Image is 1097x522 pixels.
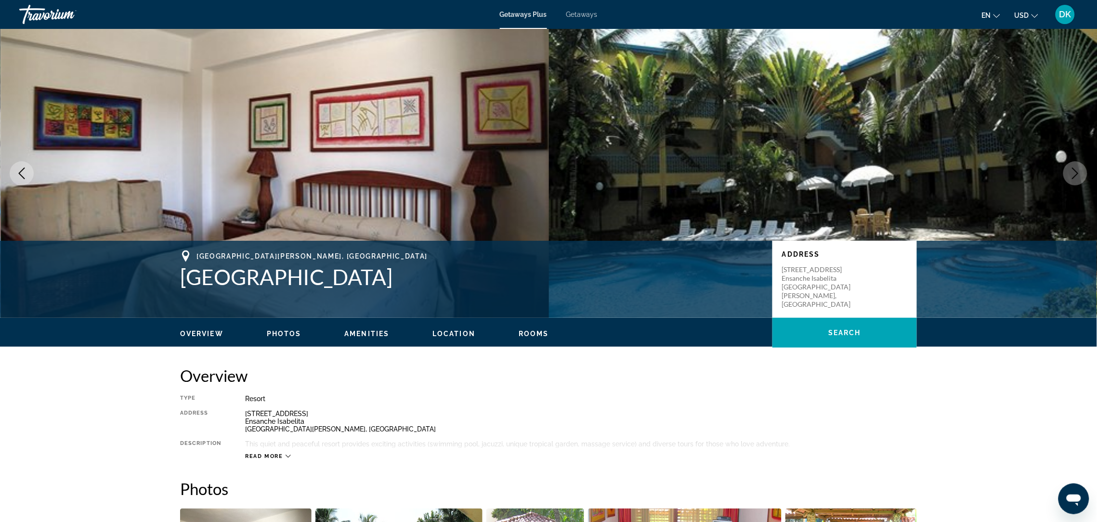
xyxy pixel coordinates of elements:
[344,330,389,338] span: Amenities
[982,12,991,19] span: en
[180,395,221,403] div: Type
[245,410,917,433] div: [STREET_ADDRESS] Ensanche Isabelita [GEOGRAPHIC_DATA][PERSON_NAME], [GEOGRAPHIC_DATA]
[519,329,549,338] button: Rooms
[828,329,861,337] span: Search
[10,161,34,185] button: Previous image
[245,453,283,459] span: Read more
[982,8,1000,22] button: Change language
[1053,4,1078,25] button: User Menu
[180,479,917,498] h2: Photos
[782,250,907,258] p: Address
[1015,12,1029,19] span: USD
[519,330,549,338] span: Rooms
[19,2,116,27] a: Travorium
[432,329,475,338] button: Location
[500,11,547,18] a: Getaways Plus
[267,330,301,338] span: Photos
[180,410,221,433] div: Address
[245,395,917,403] div: Resort
[344,329,389,338] button: Amenities
[1063,161,1087,185] button: Next image
[1058,483,1089,514] iframe: Button to launch messaging window
[772,318,917,348] button: Search
[245,453,291,460] button: Read more
[180,330,223,338] span: Overview
[1059,10,1071,19] span: DK
[196,252,428,260] span: [GEOGRAPHIC_DATA][PERSON_NAME], [GEOGRAPHIC_DATA]
[782,265,859,309] p: [STREET_ADDRESS] Ensanche Isabelita [GEOGRAPHIC_DATA][PERSON_NAME], [GEOGRAPHIC_DATA]
[180,264,763,289] h1: [GEOGRAPHIC_DATA]
[180,440,221,448] div: Description
[180,329,223,338] button: Overview
[1015,8,1038,22] button: Change currency
[267,329,301,338] button: Photos
[432,330,475,338] span: Location
[566,11,598,18] a: Getaways
[180,366,917,385] h2: Overview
